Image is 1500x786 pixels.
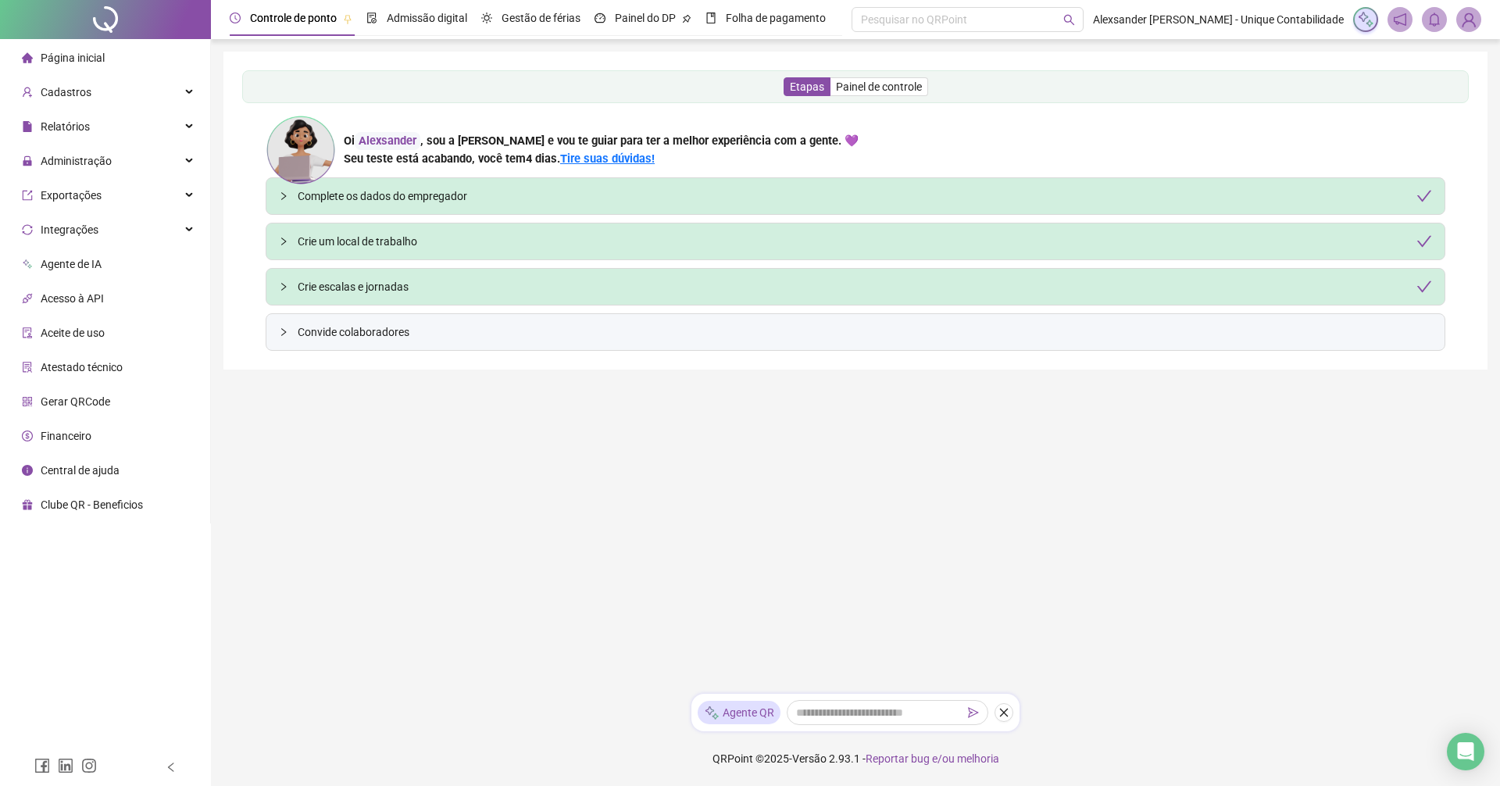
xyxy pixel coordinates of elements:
span: Controle de ponto [250,12,337,24]
div: Complete os dados do empregador [298,188,1432,205]
span: file-done [366,13,377,23]
span: Integrações [41,223,98,236]
span: Agente de IA [41,258,102,270]
span: Folha de pagamento [726,12,826,24]
span: Administração [41,155,112,167]
span: instagram [81,758,97,773]
span: Painel de controle [836,80,922,93]
span: Atestado técnico [41,361,123,373]
span: Central de ajuda [41,464,120,477]
span: Aceite de uso [41,327,105,339]
div: Agente QR [698,701,780,724]
span: send [968,707,979,718]
span: pushpin [682,14,691,23]
img: ana-icon.cad42e3e8b8746aecfa2.png [266,115,336,185]
img: sparkle-icon.fc2bf0ac1784a2077858766a79e2daf3.svg [1357,11,1374,28]
div: Crie escalas e jornadascheck [266,269,1445,305]
span: search [1063,14,1075,26]
span: Gestão de férias [502,12,580,24]
span: Etapas [790,80,824,93]
span: file [22,121,33,132]
span: lock [22,155,33,166]
span: gift [22,499,33,510]
span: collapsed [279,191,288,201]
span: Seu teste está acabando, você tem [344,152,526,166]
div: Convide colaboradores [266,314,1445,350]
span: dias [535,152,557,166]
span: Exportações [41,189,102,202]
span: 4 [526,152,557,166]
span: dollar [22,431,33,441]
div: Open Intercom Messenger [1447,733,1484,770]
span: check [1416,234,1432,249]
div: Complete os dados do empregadorcheck [266,178,1445,214]
span: bell [1427,13,1441,27]
span: solution [22,362,33,373]
span: collapsed [279,237,288,246]
span: Clube QR - Beneficios [41,498,143,511]
img: sparkle-icon.fc2bf0ac1784a2077858766a79e2daf3.svg [704,705,720,721]
div: Crie um local de trabalhocheck [266,223,1445,259]
span: Acesso à API [41,292,104,305]
img: 95136 [1457,8,1480,31]
span: Página inicial [41,52,105,64]
span: facebook [34,758,50,773]
span: qrcode [22,396,33,407]
span: collapsed [279,282,288,291]
span: check [1416,188,1432,204]
span: clock-circle [230,13,241,23]
span: user-add [22,87,33,98]
span: Alexsander [PERSON_NAME] - Unique Contabilidade [1093,11,1344,28]
span: Cadastros [41,86,91,98]
span: sun [481,13,492,23]
span: Relatórios [41,120,90,133]
span: pushpin [343,14,352,23]
span: close [998,707,1009,718]
span: sync [22,224,33,235]
span: api [22,293,33,304]
span: left [166,762,177,773]
span: audit [22,327,33,338]
div: Oi , sou a [PERSON_NAME] e vou te guiar para ter a melhor experiência com a gente. 💜 [344,132,859,150]
span: Versão [792,752,827,765]
span: check [1416,279,1432,295]
div: Crie um local de trabalho [298,233,1432,250]
footer: QRPoint © 2025 - 2.93.1 - [211,731,1500,786]
div: Crie escalas e jornadas [298,278,1432,295]
span: notification [1393,13,1407,27]
span: Gerar QRCode [41,395,110,408]
span: Reportar bug e/ou melhoria [866,752,999,765]
span: linkedin [58,758,73,773]
span: Financeiro [41,430,91,442]
span: Convide colaboradores [298,323,1432,341]
a: Tire suas dúvidas! [560,152,655,166]
div: . [344,150,859,168]
span: collapsed [279,327,288,337]
span: info-circle [22,465,33,476]
span: export [22,190,33,201]
span: Painel do DP [615,12,676,24]
span: home [22,52,33,63]
span: dashboard [595,13,605,23]
div: Alexsander [355,132,420,150]
span: Admissão digital [387,12,467,24]
span: book [705,13,716,23]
